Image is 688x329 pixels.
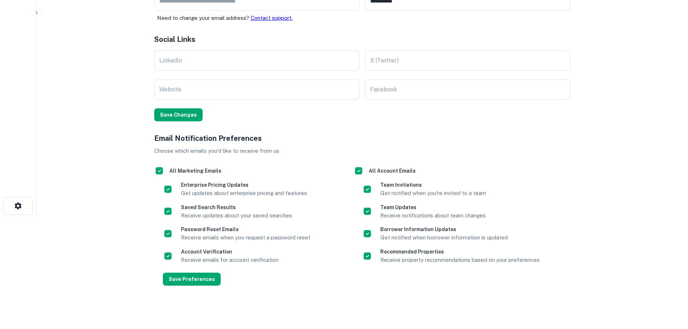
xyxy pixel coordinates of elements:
button: Save Preferences [163,273,221,286]
iframe: Chat Widget [652,271,688,306]
p: Receive notifications about team changes [380,211,486,220]
h6: Recommended Properties [380,248,540,256]
p: Need to change your email address? [157,14,359,22]
h6: Saved Search Results [181,203,292,211]
p: Receive updates about your saved searches [181,211,292,220]
h5: Email Notification Preferences [154,133,570,144]
h6: Enterprise Pricing Updates [181,181,307,189]
p: Receive property recommendations based on your preferences [380,256,540,264]
p: Get updates about enterprise pricing and features [181,189,307,198]
h5: Social Links [154,34,570,45]
p: Receive emails when you request a password reset [181,233,310,242]
h6: Team Updates [380,203,486,211]
a: Contact support. [251,15,293,21]
h6: Borrower Information Updates [380,225,508,233]
h6: Password Reset Emails [181,225,310,233]
p: Get notified when borrower information is updated [380,233,508,242]
p: Receive emails for account verification [181,256,278,264]
p: Choose which emails you'd like to receive from us [154,147,570,155]
p: Get notified when you're invited to a team [380,189,486,198]
h6: All Marketing Emails [169,167,221,175]
button: Save Changes [154,108,203,121]
h6: Team Invitations [380,181,486,189]
h6: Account Verification [181,248,278,256]
h6: All Account Emails [369,167,416,175]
